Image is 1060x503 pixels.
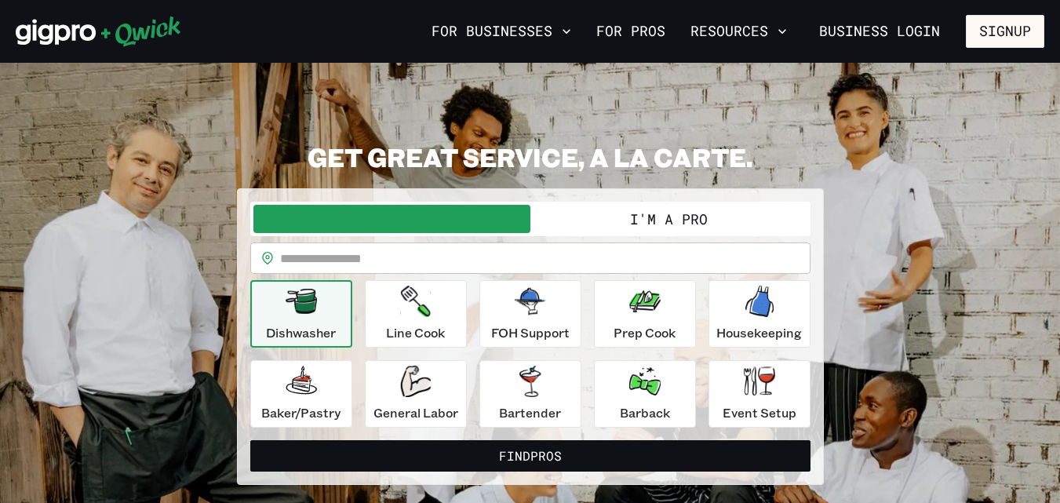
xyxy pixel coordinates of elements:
a: Business Login [806,15,953,48]
button: Housekeeping [708,280,810,348]
button: General Labor [365,360,467,428]
p: Housekeeping [716,323,802,342]
button: Signup [966,15,1044,48]
button: Line Cook [365,280,467,348]
p: Baker/Pastry [261,403,341,422]
button: I'm a Business [253,205,530,233]
p: General Labor [373,403,458,422]
button: Barback [594,360,696,428]
button: For Businesses [425,18,577,45]
p: Dishwasher [266,323,336,342]
button: FindPros [250,440,810,472]
button: Prep Cook [594,280,696,348]
button: I'm a Pro [530,205,807,233]
button: Bartender [479,360,581,428]
p: Barback [620,403,670,422]
p: FOH Support [491,323,570,342]
p: Event Setup [723,403,796,422]
p: Bartender [499,403,561,422]
button: Dishwasher [250,280,352,348]
p: Prep Cook [614,323,676,342]
button: Baker/Pastry [250,360,352,428]
button: Event Setup [708,360,810,428]
p: Line Cook [386,323,445,342]
button: Resources [684,18,793,45]
h2: GET GREAT SERVICE, A LA CARTE. [237,141,824,173]
a: For Pros [590,18,672,45]
button: FOH Support [479,280,581,348]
